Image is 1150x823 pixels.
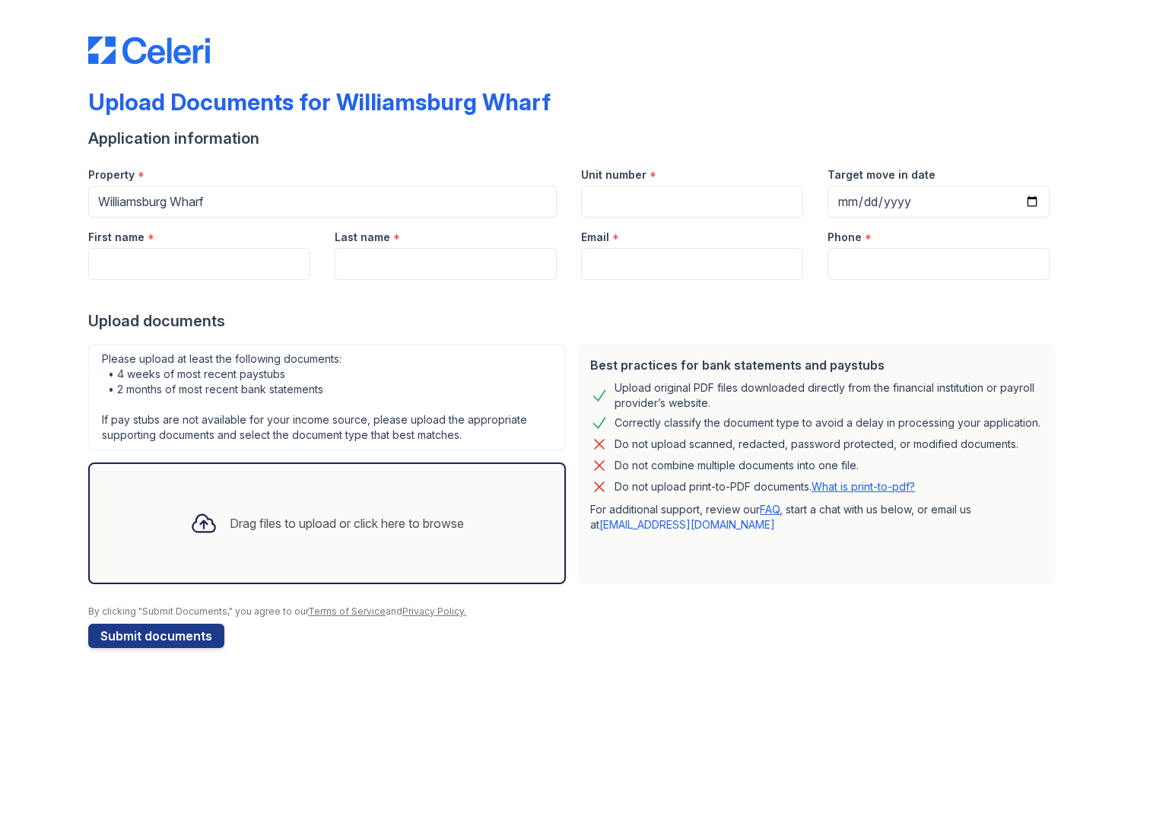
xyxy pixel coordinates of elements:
label: Target move in date [828,167,936,183]
div: Upload Documents for Williamsburg Wharf [88,88,551,116]
a: Privacy Policy. [402,605,466,617]
p: For additional support, review our , start a chat with us below, or email us at [590,502,1044,532]
div: Correctly classify the document type to avoid a delay in processing your application. [615,414,1040,432]
div: Drag files to upload or click here to browse [230,514,464,532]
div: Best practices for bank statements and paystubs [590,356,1044,374]
div: Upload original PDF files downloaded directly from the financial institution or payroll provider’... [615,380,1044,411]
label: Unit number [581,167,646,183]
div: Do not upload scanned, redacted, password protected, or modified documents. [615,435,1018,453]
button: Submit documents [88,624,224,648]
div: Application information [88,128,1062,149]
label: Property [88,167,135,183]
div: By clicking "Submit Documents," you agree to our and [88,605,1062,618]
label: Last name [335,230,390,245]
div: Upload documents [88,310,1062,332]
a: Terms of Service [308,605,386,617]
div: Please upload at least the following documents: • 4 weeks of most recent paystubs • 2 months of m... [88,344,566,450]
label: Phone [828,230,862,245]
label: First name [88,230,145,245]
a: What is print-to-pdf? [812,480,915,493]
a: [EMAIL_ADDRESS][DOMAIN_NAME] [599,518,775,531]
a: FAQ [760,503,780,516]
img: CE_Logo_Blue-a8612792a0a2168367f1c8372b55b34899dd931a85d93a1a3d3e32e68fde9ad4.png [88,37,210,64]
p: Do not upload print-to-PDF documents. [615,479,915,494]
div: Do not combine multiple documents into one file. [615,456,859,475]
label: Email [581,230,609,245]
